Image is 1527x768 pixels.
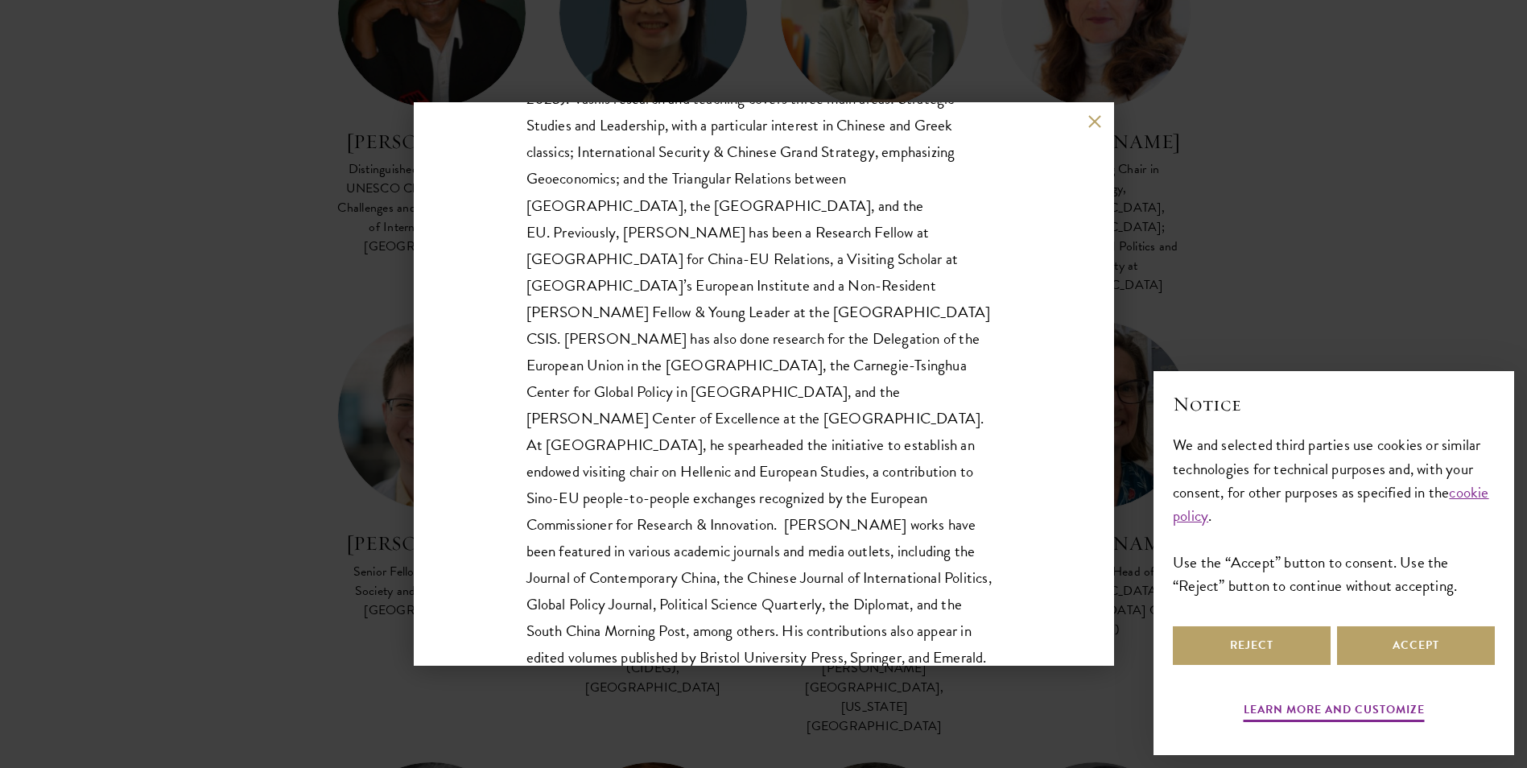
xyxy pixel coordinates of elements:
button: Reject [1173,626,1331,665]
button: Accept [1337,626,1495,665]
button: Learn more and customize [1244,700,1425,725]
a: cookie policy [1173,481,1489,527]
h2: Notice [1173,390,1495,418]
div: We and selected third parties use cookies or similar technologies for technical purposes and, wit... [1173,433,1495,597]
